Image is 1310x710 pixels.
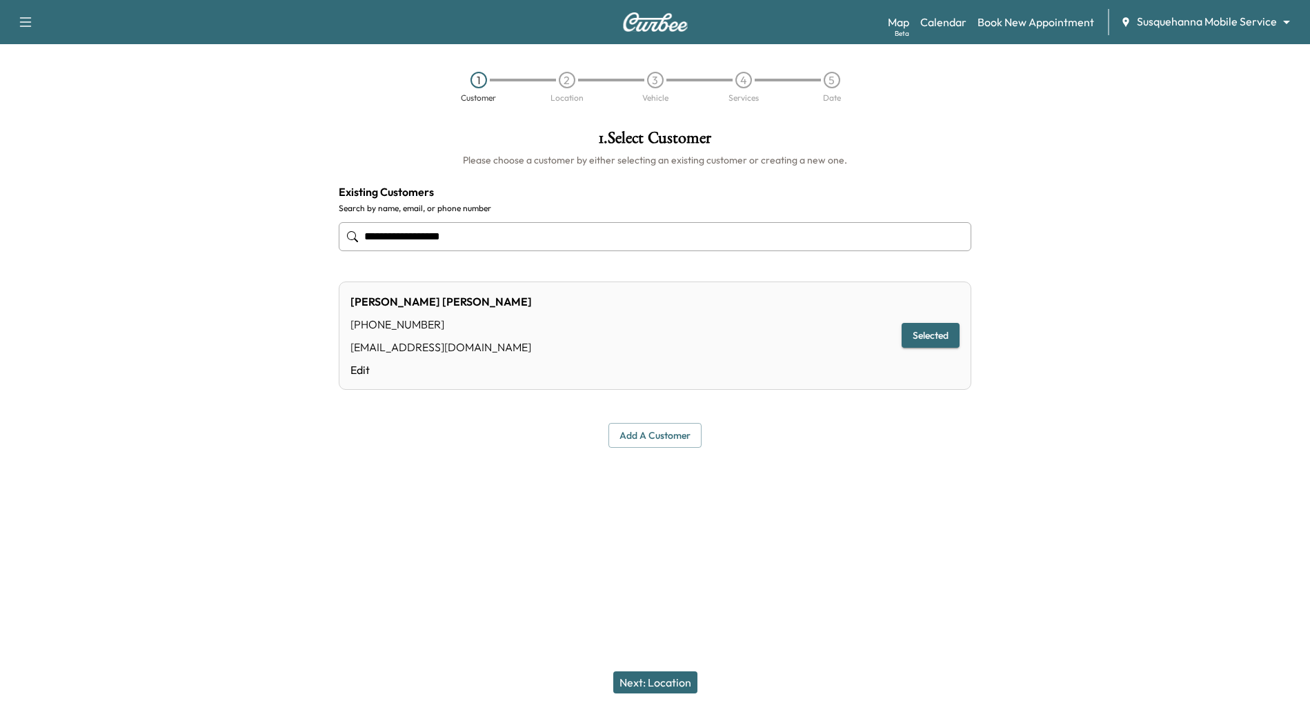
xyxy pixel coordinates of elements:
button: Add a customer [608,423,702,448]
button: Selected [902,323,960,348]
div: 2 [559,72,575,88]
div: [PERSON_NAME] [PERSON_NAME] [350,293,532,310]
a: MapBeta [888,14,909,30]
div: 5 [824,72,840,88]
div: Vehicle [642,94,668,102]
button: Next: Location [613,671,697,693]
div: Date [823,94,841,102]
div: Customer [461,94,496,102]
div: Services [728,94,759,102]
div: 3 [647,72,664,88]
div: Location [550,94,584,102]
div: Beta [895,28,909,39]
h6: Please choose a customer by either selecting an existing customer or creating a new one. [339,153,972,167]
div: [EMAIL_ADDRESS][DOMAIN_NAME] [350,339,532,355]
a: Calendar [920,14,966,30]
a: Edit [350,362,532,378]
h4: Existing Customers [339,184,972,200]
h1: 1 . Select Customer [339,130,972,153]
a: Book New Appointment [977,14,1094,30]
img: Curbee Logo [622,12,688,32]
span: Susquehanna Mobile Service [1137,14,1277,30]
div: [PHONE_NUMBER] [350,316,532,333]
div: 4 [735,72,752,88]
label: Search by name, email, or phone number [339,203,972,214]
div: 1 [470,72,487,88]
